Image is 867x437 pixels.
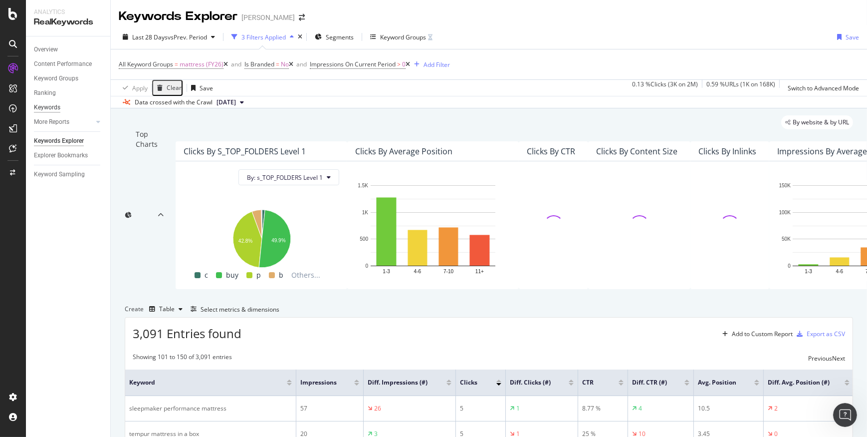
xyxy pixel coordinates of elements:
[833,29,859,45] button: Save
[34,169,103,180] a: Keyword Sampling
[299,14,305,21] div: arrow-right-arrow-left
[159,306,175,312] div: Table
[833,403,857,427] iframe: Intercom live chat
[402,57,406,71] span: 0
[133,353,232,365] div: Showing 101 to 150 of 3,091 entries
[136,129,158,301] div: Top Charts
[300,404,359,413] div: 57
[788,263,791,269] text: 0
[132,33,168,41] span: Last 28 Days
[326,33,354,41] span: Segments
[768,378,830,387] span: Diff. Avg. Position (#)
[279,269,283,281] span: b
[34,73,78,84] div: Keyword Groups
[276,60,279,68] span: =
[34,136,84,146] div: Keywords Explorer
[781,115,853,129] div: legacy label
[366,29,436,45] button: Keyword Groups
[424,60,450,69] div: Add Filter
[846,33,859,41] div: Save
[119,8,237,25] div: Keywords Explorer
[443,269,453,275] text: 7-10
[287,269,324,281] span: Others...
[698,378,739,387] span: Avg. Position
[34,169,85,180] div: Keyword Sampling
[34,16,102,28] div: RealKeywords
[227,29,298,45] button: 3 Filters Applied
[184,204,339,269] svg: A chart.
[125,301,187,317] div: Create
[300,378,339,387] span: Impressions
[180,57,223,71] span: mattress (FY26)
[34,44,58,55] div: Overview
[527,146,575,156] div: Clicks By CTR
[34,102,103,113] a: Keywords
[175,60,178,68] span: =
[358,183,368,188] text: 1.5K
[698,404,759,413] div: 10.5
[293,59,310,69] button: and
[119,29,219,45] button: Last 28 DaysvsPrev. Period
[145,301,187,317] button: Table
[510,378,554,387] span: Diff. Clicks (#)
[244,60,274,68] span: Is Branded
[129,404,292,413] div: sleepmaker performance mattress
[34,117,93,127] a: More Reports
[832,354,845,363] div: Next
[228,59,244,69] button: and
[779,210,791,215] text: 100K
[152,80,183,96] button: Clear
[410,58,450,70] button: Add Filter
[34,150,103,161] a: Explorer Bookmarks
[793,326,845,342] button: Export as CSV
[241,33,286,41] div: 3 Filters Applied
[298,34,302,40] div: times
[355,146,452,156] div: Clicks By Average Position
[241,12,295,22] div: [PERSON_NAME]
[34,150,88,161] div: Explorer Bookmarks
[414,269,422,275] text: 4-6
[368,378,432,387] span: Diff. Impressions (#)
[808,353,832,365] button: Previous
[706,80,775,96] div: 0.59 % URLs ( 1K on 168K )
[205,269,208,281] span: c
[34,88,56,98] div: Ranking
[217,98,236,107] span: 2025 Aug. 4th
[310,60,396,68] span: Impressions On Current Period
[383,269,390,275] text: 1-3
[281,57,289,71] span: No
[34,73,103,84] a: Keyword Groups
[133,325,241,342] span: 3,091 Entries found
[271,238,285,243] text: 49.9%
[784,80,859,96] button: Switch to Advanced Mode
[168,33,207,41] span: vs Prev. Period
[782,237,791,242] text: 50K
[213,96,248,108] button: [DATE]
[34,59,92,69] div: Content Performance
[582,404,624,413] div: 8.77 %
[380,33,426,41] div: Keyword Groups
[34,117,69,127] div: More Reports
[397,60,401,68] span: >
[187,80,213,96] button: Save
[632,378,669,387] span: Diff. CTR (#)
[807,330,845,338] div: Export as CSV
[360,237,368,242] text: 500
[788,84,859,92] div: Switch to Advanced Mode
[129,378,272,387] span: Keyword
[639,404,642,413] div: 4
[135,98,213,107] div: Data crossed with the Crawl
[832,353,845,365] button: Next
[355,180,511,281] div: A chart.
[774,404,778,413] div: 2
[238,169,339,185] button: By: s_TOP_FOLDERS Level 1
[779,183,791,188] text: 150K
[582,378,604,387] span: CTR
[201,305,279,314] div: Select metrics & dimensions
[365,263,368,269] text: 0
[596,146,677,156] div: Clicks By Content Size
[226,269,238,281] span: buy
[698,146,756,156] div: Clicks By Inlinks
[231,60,241,68] div: and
